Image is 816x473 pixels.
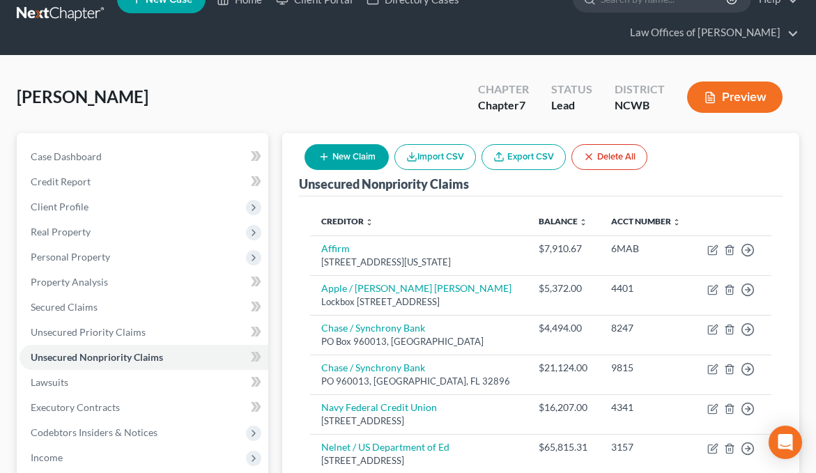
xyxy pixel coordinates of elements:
div: 4401 [611,281,683,295]
div: 8247 [611,321,683,335]
button: Preview [687,82,783,113]
a: Chase / Synchrony Bank [321,322,425,334]
a: Unsecured Priority Claims [20,320,268,345]
div: $21,124.00 [539,361,589,375]
div: Open Intercom Messenger [769,426,802,459]
i: unfold_more [672,218,681,226]
div: $5,372.00 [539,281,589,295]
span: Credit Report [31,176,91,187]
a: Case Dashboard [20,144,268,169]
div: 4341 [611,401,683,414]
a: Executory Contracts [20,395,268,420]
span: 7 [519,98,525,111]
a: Affirm [321,242,350,254]
div: [STREET_ADDRESS] [321,454,516,467]
a: Secured Claims [20,295,268,320]
i: unfold_more [579,218,587,226]
button: New Claim [305,144,389,170]
div: Lockbox [STREET_ADDRESS] [321,295,516,309]
span: Personal Property [31,251,110,263]
span: Unsecured Priority Claims [31,326,146,338]
span: Executory Contracts [31,401,120,413]
a: Balance unfold_more [539,216,587,226]
div: Lead [551,98,592,114]
span: [PERSON_NAME] [17,86,148,107]
a: Apple / [PERSON_NAME] [PERSON_NAME] [321,282,511,294]
div: PO 960013, [GEOGRAPHIC_DATA], FL 32896 [321,375,516,388]
span: Unsecured Nonpriority Claims [31,351,163,363]
div: NCWB [615,98,665,114]
a: Credit Report [20,169,268,194]
a: Unsecured Nonpriority Claims [20,345,268,370]
span: Real Property [31,226,91,238]
span: Property Analysis [31,276,108,288]
a: Creditor unfold_more [321,216,374,226]
div: District [615,82,665,98]
div: $16,207.00 [539,401,589,414]
div: Chapter [478,82,529,98]
div: $7,910.67 [539,242,589,256]
div: [STREET_ADDRESS] [321,414,516,428]
div: 3157 [611,440,683,454]
span: Client Profile [31,201,88,212]
a: Chase / Synchrony Bank [321,362,425,373]
div: PO Box 960013, [GEOGRAPHIC_DATA] [321,335,516,348]
button: Delete All [571,144,647,170]
a: Navy Federal Credit Union [321,401,437,413]
a: Law Offices of [PERSON_NAME] [623,20,799,45]
span: Secured Claims [31,301,98,313]
div: Chapter [478,98,529,114]
a: Property Analysis [20,270,268,295]
div: Unsecured Nonpriority Claims [299,176,469,192]
span: Lawsuits [31,376,68,388]
button: Import CSV [394,144,476,170]
i: unfold_more [365,218,374,226]
a: Nelnet / US Department of Ed [321,441,449,453]
span: Income [31,451,63,463]
span: Codebtors Insiders & Notices [31,426,157,438]
a: Acct Number unfold_more [611,216,681,226]
div: $4,494.00 [539,321,589,335]
span: Case Dashboard [31,150,102,162]
div: 6MAB [611,242,683,256]
div: $65,815.31 [539,440,589,454]
div: Status [551,82,592,98]
a: Export CSV [482,144,566,170]
div: [STREET_ADDRESS][US_STATE] [321,256,516,269]
a: Lawsuits [20,370,268,395]
div: 9815 [611,361,683,375]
